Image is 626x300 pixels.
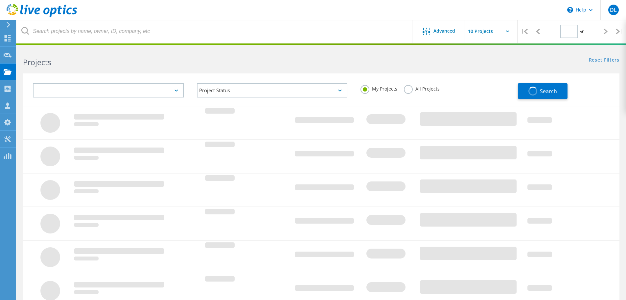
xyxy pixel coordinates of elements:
[197,83,348,97] div: Project Status
[518,83,568,99] button: Search
[540,88,557,95] span: Search
[404,85,440,91] label: All Projects
[613,20,626,43] div: |
[580,29,583,35] span: of
[433,29,455,33] span: Advanced
[518,20,531,43] div: |
[567,7,573,13] svg: \n
[16,20,413,43] input: Search projects by name, owner, ID, company, etc
[360,85,397,91] label: My Projects
[23,57,51,68] b: Projects
[589,58,619,63] a: Reset Filters
[610,7,617,13] span: DL
[7,14,77,18] a: Live Optics Dashboard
